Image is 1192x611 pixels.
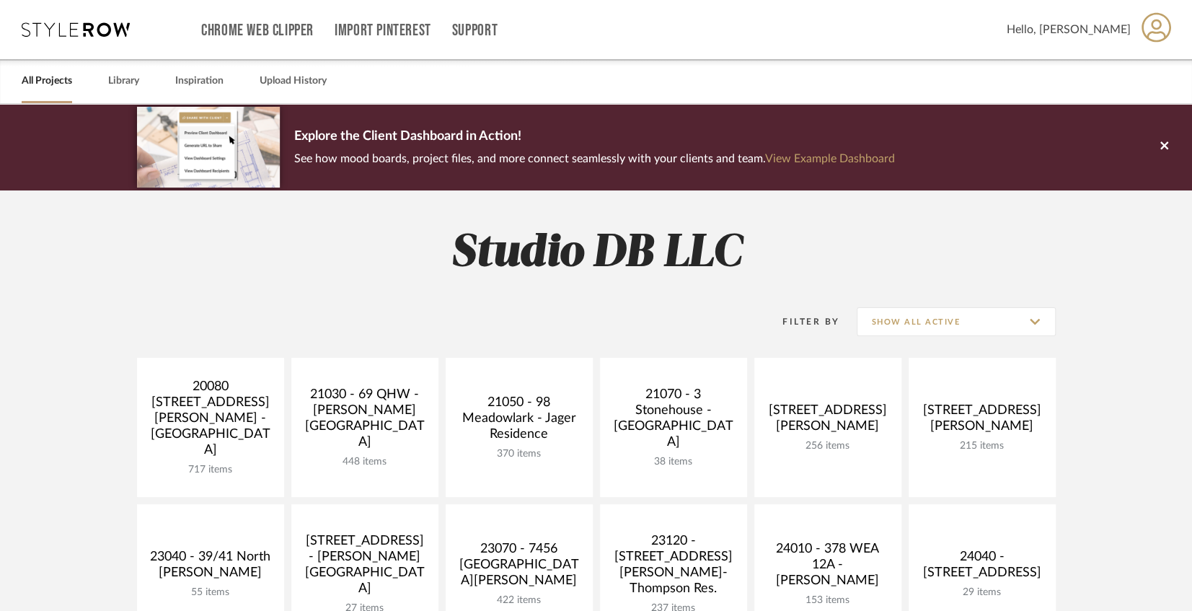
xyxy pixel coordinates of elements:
div: 24040 - [STREET_ADDRESS] [920,549,1044,586]
div: 23040 - 39/41 North [PERSON_NAME] [149,549,273,586]
span: Hello, [PERSON_NAME] [1007,21,1131,38]
div: [STREET_ADDRESS][PERSON_NAME] [766,403,890,440]
div: [STREET_ADDRESS][PERSON_NAME] [920,403,1044,440]
div: 55 items [149,586,273,599]
div: 24010 - 378 WEA 12A - [PERSON_NAME] [766,541,890,594]
div: 448 items [303,456,427,468]
h2: Studio DB LLC [77,227,1116,281]
a: Upload History [260,71,327,91]
div: 215 items [920,440,1044,452]
div: 38 items [612,456,736,468]
div: 21070 - 3 Stonehouse - [GEOGRAPHIC_DATA] [612,387,736,456]
a: Import Pinterest [335,25,431,37]
div: 153 items [766,594,890,607]
div: 23120 - [STREET_ADDRESS][PERSON_NAME]-Thompson Res. [612,533,736,602]
div: 422 items [457,594,581,607]
div: 20080 [STREET_ADDRESS][PERSON_NAME] - [GEOGRAPHIC_DATA] [149,379,273,464]
div: [STREET_ADDRESS] - [PERSON_NAME][GEOGRAPHIC_DATA] [303,533,427,602]
div: 23070 - 7456 [GEOGRAPHIC_DATA][PERSON_NAME] [457,541,581,594]
img: d5d033c5-7b12-40c2-a960-1ecee1989c38.png [137,107,280,187]
a: All Projects [22,71,72,91]
div: 21050 - 98 Meadowlark - Jager Residence [457,395,581,448]
p: Explore the Client Dashboard in Action! [294,126,895,149]
div: 717 items [149,464,273,476]
div: 29 items [920,586,1044,599]
a: View Example Dashboard [765,153,895,164]
a: Chrome Web Clipper [201,25,314,37]
div: 370 items [457,448,581,460]
a: Library [108,71,139,91]
div: Filter By [764,315,840,329]
a: Inspiration [175,71,224,91]
p: See how mood boards, project files, and more connect seamlessly with your clients and team. [294,149,895,169]
div: 256 items [766,440,890,452]
div: 21030 - 69 QHW - [PERSON_NAME][GEOGRAPHIC_DATA] [303,387,427,456]
a: Support [452,25,498,37]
